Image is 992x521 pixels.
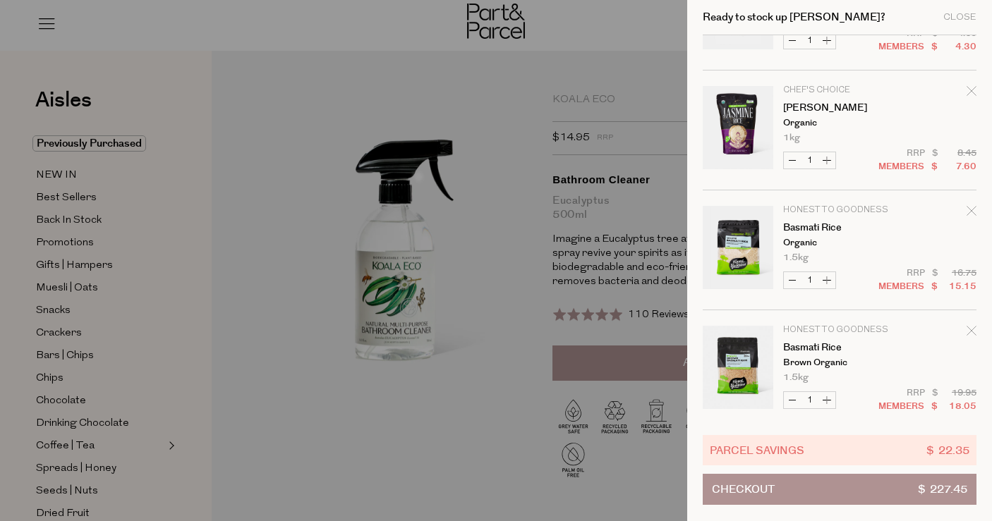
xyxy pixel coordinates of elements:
[943,13,976,22] div: Close
[710,442,804,458] span: Parcel Savings
[783,358,893,367] p: Brown Organic
[783,206,893,214] p: Honest to Goodness
[783,373,809,382] span: 1.5kg
[783,103,893,113] a: [PERSON_NAME]
[783,86,893,94] p: Chef's Choice
[967,204,976,223] div: Remove Basmati Rice
[783,223,893,233] a: Basmati Rice
[783,238,893,247] p: Organic
[783,343,893,353] a: Basmati Rice
[783,326,893,334] p: Honest to Goodness
[801,152,818,168] input: QTY Jasmine Rice
[783,253,809,262] span: 1.5kg
[703,474,976,505] button: Checkout$ 227.45
[967,84,976,103] div: Remove Jasmine Rice
[967,324,976,343] div: Remove Basmati Rice
[712,474,775,504] span: Checkout
[926,442,969,458] span: $ 22.35
[703,12,885,23] h2: Ready to stock up [PERSON_NAME]?
[918,474,967,504] span: $ 227.45
[783,118,893,128] p: Organic
[801,272,818,288] input: QTY Basmati Rice
[801,392,818,408] input: QTY Basmati Rice
[783,133,800,142] span: 1kg
[801,32,818,49] input: QTY Turmeric Powder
